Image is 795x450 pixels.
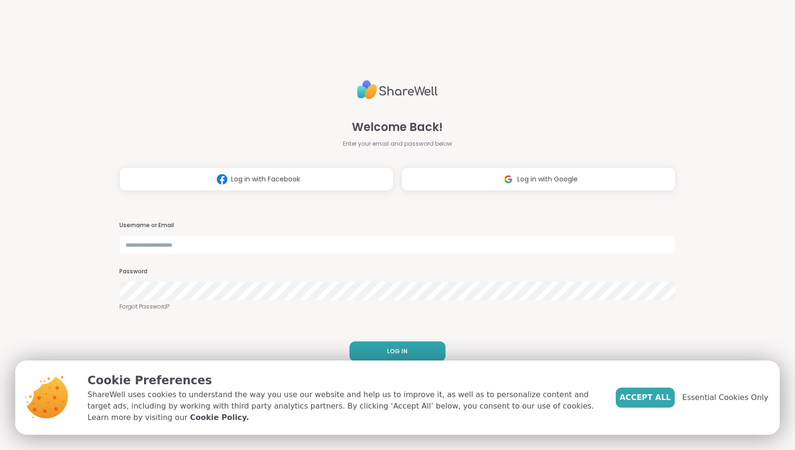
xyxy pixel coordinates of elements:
[349,341,446,361] button: LOG IN
[387,347,407,356] span: LOG IN
[682,392,768,403] span: Essential Cookies Only
[517,174,578,184] span: Log in with Google
[231,174,300,184] span: Log in with Facebook
[87,372,601,389] p: Cookie Preferences
[119,268,676,276] h3: Password
[357,76,438,103] img: ShareWell Logo
[190,412,249,423] a: Cookie Policy.
[616,388,675,408] button: Accept All
[352,119,443,136] span: Welcome Back!
[343,140,452,148] span: Enter your email and password below
[87,389,601,423] p: ShareWell uses cookies to understand the way you use our website and help us to improve it, as we...
[499,170,517,188] img: ShareWell Logomark
[119,221,676,230] h3: Username or Email
[401,167,676,191] button: Log in with Google
[119,302,676,311] a: Forgot Password?
[119,167,394,191] button: Log in with Facebook
[620,392,671,403] span: Accept All
[213,170,231,188] img: ShareWell Logomark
